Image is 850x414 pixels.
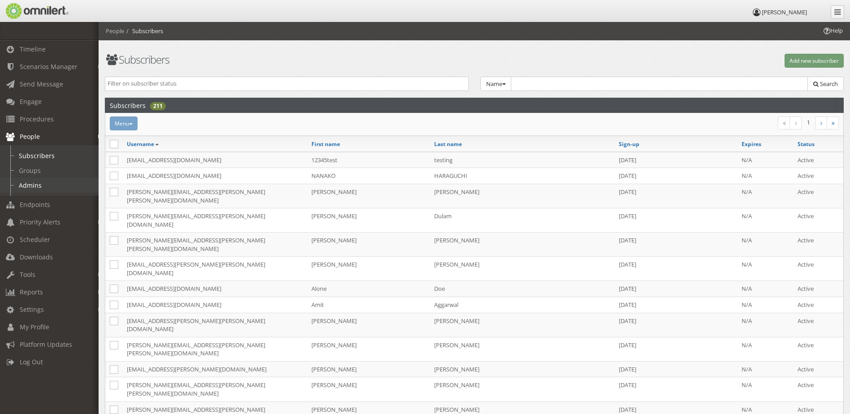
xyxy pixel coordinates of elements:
td: [EMAIL_ADDRESS][PERSON_NAME][DOMAIN_NAME] [122,361,307,377]
a: Status [798,140,815,148]
a: Previous [790,116,802,129]
span: Tools [20,270,35,279]
td: Active [793,168,843,184]
span: Help [822,26,843,35]
span: Log Out [20,358,43,366]
span: Send Message [20,80,63,88]
td: Active [793,313,843,337]
td: N/A [737,184,793,208]
td: N/A [737,297,793,313]
div: 211 [150,102,166,110]
td: [DATE] [614,168,737,184]
td: N/A [737,313,793,337]
td: Active [793,281,843,297]
td: Alone [307,281,430,297]
td: [DATE] [614,297,737,313]
td: [PERSON_NAME] [307,313,430,337]
a: Next [815,116,827,129]
td: [PERSON_NAME] [307,208,430,233]
td: [PERSON_NAME] [430,233,614,257]
span: Procedures [20,115,54,123]
td: N/A [737,233,793,257]
td: [EMAIL_ADDRESS][DOMAIN_NAME] [122,297,307,313]
td: [PERSON_NAME] [307,233,430,257]
td: [PERSON_NAME][EMAIL_ADDRESS][PERSON_NAME][DOMAIN_NAME] [122,208,307,233]
span: Reports [20,288,43,296]
td: Active [793,377,843,401]
td: [EMAIL_ADDRESS][PERSON_NAME][PERSON_NAME][DOMAIN_NAME] [122,257,307,281]
span: Engage [20,97,42,106]
td: N/A [737,257,793,281]
td: [DATE] [614,233,737,257]
li: People [106,27,124,35]
td: [DATE] [614,361,737,377]
td: [EMAIL_ADDRESS][DOMAIN_NAME] [122,168,307,184]
td: [PERSON_NAME] [430,184,614,208]
td: [PERSON_NAME] [430,377,614,401]
td: [DATE] [614,208,737,233]
span: Downloads [20,253,53,261]
td: [DATE] [614,313,737,337]
td: [PERSON_NAME] [307,257,430,281]
td: [PERSON_NAME] [430,313,614,337]
td: Active [793,152,843,168]
a: Collapse Menu [831,5,844,19]
td: N/A [737,152,793,168]
td: [DATE] [614,184,737,208]
span: Scheduler [20,235,50,244]
td: Active [793,208,843,233]
td: 12345test [307,152,430,168]
img: Omnilert [4,3,69,19]
td: Aggarwal [430,297,614,313]
span: Help [20,6,39,14]
h2: Subscribers [110,98,146,112]
td: N/A [737,208,793,233]
td: N/A [737,337,793,361]
span: Search [820,80,838,88]
td: [PERSON_NAME] [430,337,614,361]
td: Amit [307,297,430,313]
span: [PERSON_NAME] [762,8,807,16]
td: Active [793,297,843,313]
td: Active [793,184,843,208]
span: Settings [20,305,44,314]
td: N/A [737,281,793,297]
td: Active [793,361,843,377]
td: [PERSON_NAME] [307,337,430,361]
h1: Subscribers [105,54,469,65]
td: [PERSON_NAME][EMAIL_ADDRESS][PERSON_NAME][PERSON_NAME][DOMAIN_NAME] [122,337,307,361]
a: Last [827,116,839,129]
td: N/A [737,377,793,401]
span: Endpoints [20,200,50,209]
td: HARAGUCHI [430,168,614,184]
td: [EMAIL_ADDRESS][DOMAIN_NAME] [122,281,307,297]
a: First [778,116,790,129]
td: [EMAIL_ADDRESS][PERSON_NAME][PERSON_NAME][DOMAIN_NAME] [122,313,307,337]
span: Platform Updates [20,340,72,349]
td: [PERSON_NAME] [307,184,430,208]
span: Priority Alerts [20,218,60,226]
td: testing [430,152,614,168]
td: Dulam [430,208,614,233]
a: Sign-up [619,140,639,148]
span: My Profile [20,323,49,331]
a: Last name [434,140,462,148]
td: [PERSON_NAME][EMAIL_ADDRESS][PERSON_NAME][PERSON_NAME][DOMAIN_NAME] [122,233,307,257]
a: Username [127,140,154,148]
a: Expires [742,140,761,148]
a: First name [311,140,340,148]
td: [DATE] [614,337,737,361]
td: NANAKO [307,168,430,184]
td: [PERSON_NAME] [307,361,430,377]
td: Active [793,337,843,361]
td: [PERSON_NAME][EMAIL_ADDRESS][PERSON_NAME][PERSON_NAME][DOMAIN_NAME] [122,377,307,401]
td: [PERSON_NAME] [430,257,614,281]
td: N/A [737,168,793,184]
td: N/A [737,361,793,377]
td: [DATE] [614,377,737,401]
td: [PERSON_NAME][EMAIL_ADDRESS][PERSON_NAME][PERSON_NAME][DOMAIN_NAME] [122,184,307,208]
td: [PERSON_NAME] [430,361,614,377]
td: Active [793,233,843,257]
td: [DATE] [614,152,737,168]
td: [DATE] [614,257,737,281]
